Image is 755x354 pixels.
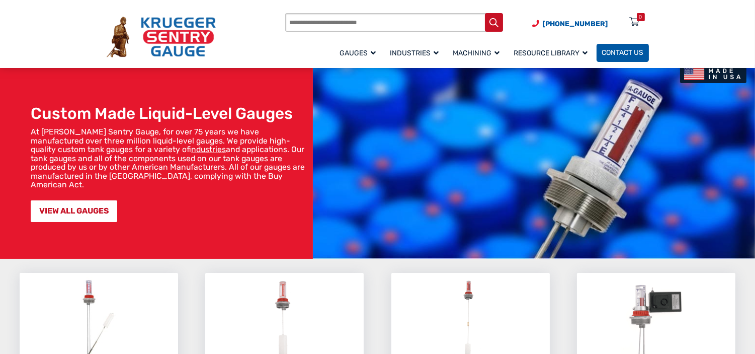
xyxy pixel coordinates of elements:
img: bg_hero_bannerksentry [313,64,755,259]
span: Machining [453,49,499,57]
a: Gauges [334,42,385,63]
span: Contact Us [602,49,643,57]
a: Machining [448,42,509,63]
img: Made In USA [680,64,746,83]
a: Phone Number (920) 434-8860 [533,19,608,29]
a: industries [191,145,226,154]
span: Resource Library [514,49,588,57]
a: Resource Library [509,42,597,63]
span: Industries [390,49,439,57]
div: 0 [639,13,642,21]
h1: Custom Made Liquid-Level Gauges [31,104,308,123]
span: [PHONE_NUMBER] [543,20,608,28]
a: Industries [385,42,448,63]
a: VIEW ALL GAUGES [31,200,117,222]
p: At [PERSON_NAME] Sentry Gauge, for over 75 years we have manufactured over three million liquid-l... [31,127,308,189]
img: Krueger Sentry Gauge [107,17,216,57]
span: Gauges [340,49,376,57]
a: Contact Us [597,44,649,62]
